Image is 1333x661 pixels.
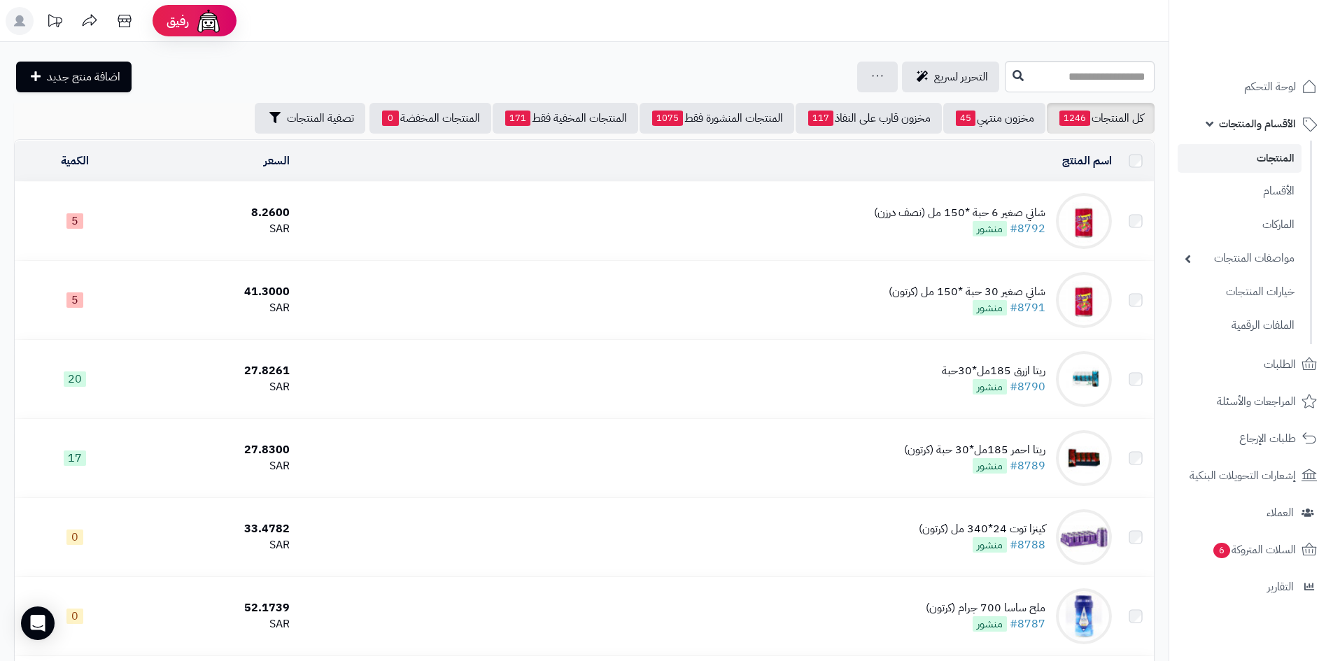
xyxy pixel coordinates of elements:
[973,537,1007,553] span: منشور
[1056,193,1112,249] img: شاني صغير 6 حبة *150 مل (نصف درزن)
[61,152,89,169] a: الكمية
[66,529,83,545] span: 0
[1178,277,1302,307] a: خيارات المنتجات
[1056,588,1112,644] img: ملح ساسا 700 جرام (كرتون)
[926,600,1045,616] div: ملح ساسا 700 جرام (كرتون)
[140,363,289,379] div: 27.8261
[973,616,1007,632] span: منشور
[1010,616,1045,632] a: #8787
[1056,351,1112,407] img: ريتا ازرق 185مل*30حبة
[956,111,975,126] span: 45
[1178,385,1325,418] a: المراجعات والأسئلة
[1178,70,1325,104] a: لوحة التحكم
[140,521,289,537] div: 33.4782
[889,284,1045,300] div: شاني صغير 30 حبة *150 مل (كرتون)
[369,103,491,134] a: المنتجات المخفضة0
[1219,114,1296,134] span: الأقسام والمنتجات
[1010,378,1045,395] a: #8790
[1010,299,1045,316] a: #8791
[140,458,289,474] div: SAR
[973,458,1007,474] span: منشور
[287,110,354,127] span: تصفية المنتجات
[1267,503,1294,523] span: العملاء
[140,600,289,616] div: 52.1739
[140,221,289,237] div: SAR
[140,300,289,316] div: SAR
[1239,429,1296,448] span: طلبات الإرجاع
[1178,422,1325,455] a: طلبات الإرجاع
[505,111,530,126] span: 171
[264,152,290,169] a: السعر
[1178,496,1325,529] a: العملاء
[973,300,1007,315] span: منشور
[1178,459,1325,492] a: إشعارات التحويلات البنكية
[1178,243,1302,273] a: مواصفات المنتجات
[1178,533,1325,567] a: السلات المتروكة6
[1056,509,1112,565] img: كينزا توت 24*340 مل (كرتون)
[1267,577,1294,597] span: التقارير
[943,103,1045,134] a: مخزون منتهي45
[1190,466,1296,485] span: إشعارات التحويلات البنكية
[1264,355,1296,374] span: الطلبات
[255,103,365,134] button: تصفية المنتجات
[140,379,289,395] div: SAR
[140,616,289,632] div: SAR
[808,111,833,126] span: 117
[1178,210,1302,240] a: الماركات
[1178,144,1302,173] a: المنتجات
[64,450,86,466] span: 17
[902,62,999,92] a: التحرير لسريع
[21,606,55,640] div: Open Intercom Messenger
[1062,152,1112,169] a: اسم المنتج
[1213,543,1230,558] span: 6
[934,69,988,85] span: التحرير لسريع
[1010,536,1045,553] a: #8788
[919,521,1045,537] div: كينزا توت 24*340 مل (كرتون)
[167,13,189,29] span: رفيق
[66,292,83,308] span: 5
[47,69,120,85] span: اضافة منتج جديد
[640,103,794,134] a: المنتجات المنشورة فقط1075
[1056,272,1112,328] img: شاني صغير 30 حبة *150 مل (كرتون)
[140,537,289,553] div: SAR
[1059,111,1090,126] span: 1246
[973,221,1007,236] span: منشور
[140,284,289,300] div: 41.3000
[796,103,942,134] a: مخزون قارب على النفاذ117
[37,7,72,38] a: تحديثات المنصة
[1010,220,1045,237] a: #8792
[1047,103,1155,134] a: كل المنتجات1246
[1056,430,1112,486] img: ريتا احمر 185مل*30 حبة (كرتون)
[382,111,399,126] span: 0
[652,111,683,126] span: 1075
[16,62,132,92] a: اضافة منتج جديد
[140,205,289,221] div: 8.2600
[1178,311,1302,341] a: الملفات الرقمية
[195,7,223,35] img: ai-face.png
[1010,457,1045,474] a: #8789
[1212,540,1296,560] span: السلات المتروكة
[1238,36,1320,65] img: logo-2.png
[66,609,83,624] span: 0
[140,442,289,458] div: 27.8300
[1244,77,1296,97] span: لوحة التحكم
[1178,176,1302,206] a: الأقسام
[66,213,83,229] span: 5
[942,363,1045,379] div: ريتا ازرق 185مل*30حبة
[493,103,638,134] a: المنتجات المخفية فقط171
[1178,348,1325,381] a: الطلبات
[1217,392,1296,411] span: المراجعات والأسئلة
[64,371,86,387] span: 20
[973,379,1007,395] span: منشور
[904,442,1045,458] div: ريتا احمر 185مل*30 حبة (كرتون)
[1178,570,1325,604] a: التقارير
[874,205,1045,221] div: شاني صغير 6 حبة *150 مل (نصف درزن)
